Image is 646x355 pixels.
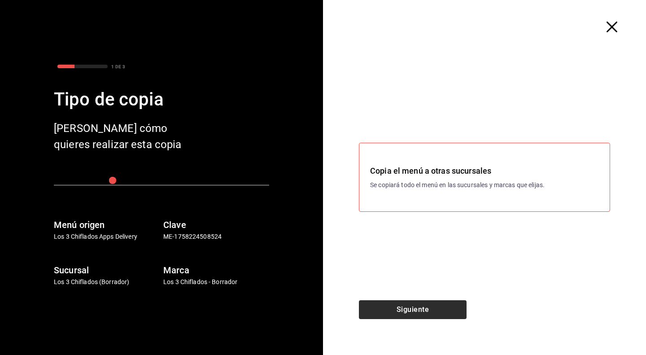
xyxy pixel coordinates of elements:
[370,180,599,190] p: Se copiará todo el menú en las sucursales y marcas que elijas.
[163,232,269,241] p: ME-1758224508524
[54,263,160,277] h6: Sucursal
[54,86,269,113] div: Tipo de copia
[163,263,269,277] h6: Marca
[359,300,467,319] button: Siguiente
[163,277,269,287] p: Los 3 Chiflados - Borrador
[370,165,599,177] h3: Copia el menú a otras sucursales
[54,218,160,232] h6: Menú origen
[54,277,160,287] p: Los 3 Chiflados (Borrador)
[54,120,197,153] div: [PERSON_NAME] cómo quieres realizar esta copia
[111,63,125,70] div: 1 DE 3
[163,218,269,232] h6: Clave
[54,232,160,241] p: Los 3 Chiflados Apps Delivery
